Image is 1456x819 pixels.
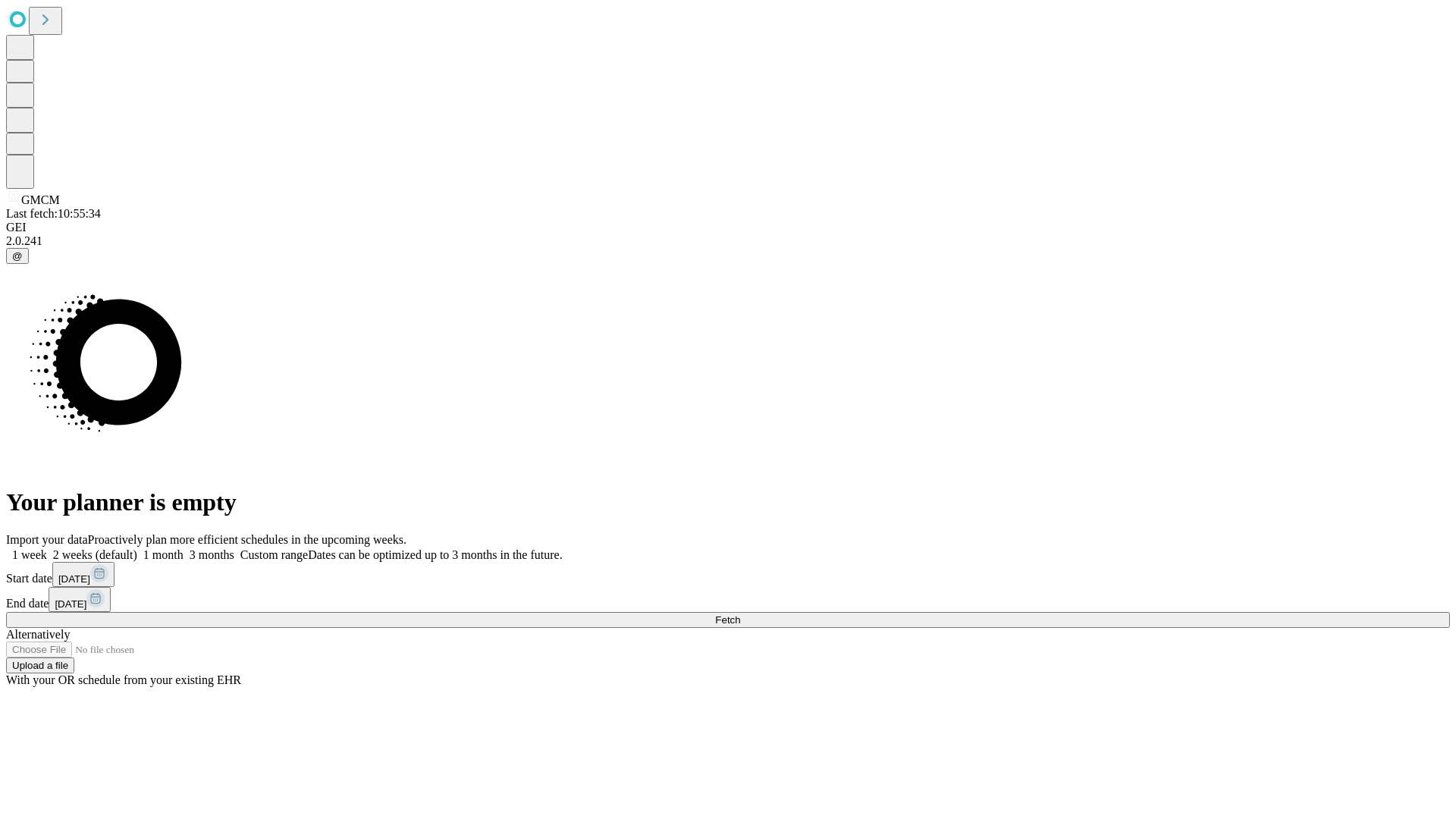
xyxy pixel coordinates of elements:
[190,548,234,561] span: 3 months
[6,207,101,220] span: Last fetch: 10:55:34
[143,548,184,561] span: 1 month
[6,587,1450,612] div: End date
[12,250,23,262] span: @
[58,573,90,585] span: [DATE]
[240,548,308,561] span: Custom range
[6,628,70,641] span: Alternatively
[6,533,88,546] span: Import your data
[88,533,406,546] span: Proactively plan more efficient schedules in the upcoming weeks.
[52,562,115,587] button: [DATE]
[6,234,1450,248] div: 2.0.241
[715,614,740,626] span: Fetch
[12,548,47,561] span: 1 week
[49,587,111,612] button: [DATE]
[21,193,60,206] span: GMCM
[6,488,1450,516] h1: Your planner is empty
[308,548,562,561] span: Dates can be optimized up to 3 months in the future.
[55,598,86,610] span: [DATE]
[6,612,1450,628] button: Fetch
[6,562,1450,587] div: Start date
[6,248,29,264] button: @
[6,673,241,686] span: With your OR schedule from your existing EHR
[6,221,1450,234] div: GEI
[6,657,74,673] button: Upload a file
[53,548,137,561] span: 2 weeks (default)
